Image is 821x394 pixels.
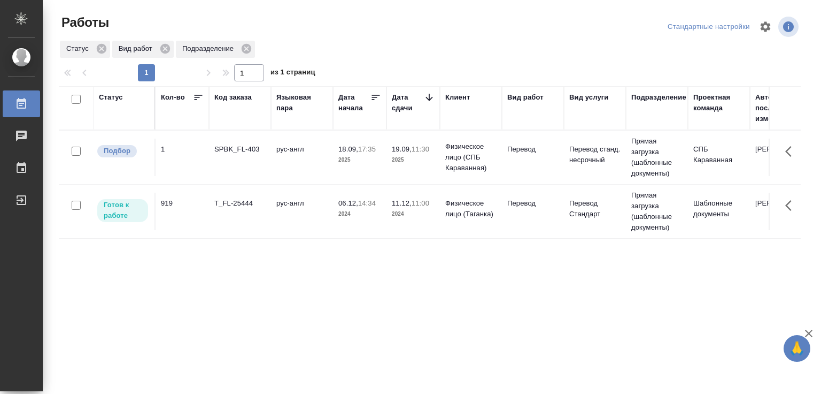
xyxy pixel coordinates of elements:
[60,41,110,58] div: Статус
[569,198,621,219] p: Перевод Стандарт
[270,66,315,81] span: из 1 страниц
[626,131,688,184] td: Прямая загрузка (шаблонные документы)
[104,200,142,221] p: Готов к работе
[779,139,804,164] button: Здесь прячутся важные кнопки
[626,185,688,238] td: Прямая загрузка (шаблонные документы)
[156,139,209,176] td: 1
[338,199,358,207] p: 06.12,
[176,41,255,58] div: Подразделение
[779,193,804,218] button: Здесь прячутся важные кнопки
[112,41,174,58] div: Вид работ
[271,193,333,230] td: рус-англ
[788,337,806,360] span: 🙏
[104,146,130,156] p: Подбор
[271,139,333,176] td: рус-англ
[784,335,810,362] button: 🙏
[507,198,559,209] p: Перевод
[412,199,429,207] p: 11:00
[755,92,807,124] div: Автор последнего изменения
[338,155,381,165] p: 2025
[392,199,412,207] p: 11.12,
[750,193,812,230] td: [PERSON_NAME]
[59,14,109,31] span: Работы
[688,139,750,176] td: СПБ Караванная
[693,92,745,113] div: Проектная команда
[214,198,266,209] div: T_FL-25444
[338,209,381,219] p: 2024
[96,198,149,223] div: Исполнитель может приступить к работе
[214,92,252,103] div: Код заказа
[445,141,497,173] p: Физическое лицо (СПБ Караванная)
[750,139,812,176] td: [PERSON_NAME]
[392,145,412,153] p: 19.09,
[507,92,544,103] div: Вид работ
[358,199,376,207] p: 14:34
[99,92,123,103] div: Статус
[276,92,328,113] div: Языковая пара
[161,92,185,103] div: Кол-во
[631,92,686,103] div: Подразделение
[392,155,435,165] p: 2025
[119,43,156,54] p: Вид работ
[66,43,92,54] p: Статус
[358,145,376,153] p: 17:35
[338,145,358,153] p: 18.09,
[392,209,435,219] p: 2024
[156,193,209,230] td: 919
[753,14,778,40] span: Настроить таблицу
[182,43,237,54] p: Подразделение
[338,92,370,113] div: Дата начала
[445,198,497,219] p: Физическое лицо (Таганка)
[569,144,621,165] p: Перевод станд. несрочный
[688,193,750,230] td: Шаблонные документы
[569,92,609,103] div: Вид услуги
[445,92,470,103] div: Клиент
[507,144,559,155] p: Перевод
[665,19,753,35] div: split button
[778,17,801,37] span: Посмотреть информацию
[412,145,429,153] p: 11:30
[392,92,424,113] div: Дата сдачи
[214,144,266,155] div: SPBK_FL-403
[96,144,149,158] div: Можно подбирать исполнителей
